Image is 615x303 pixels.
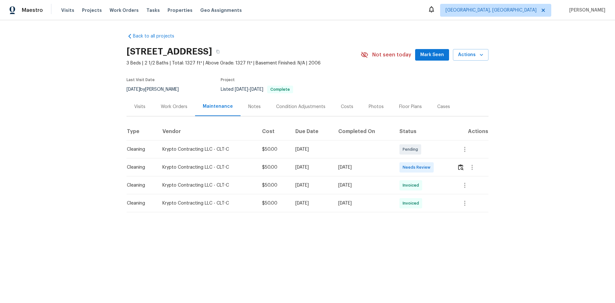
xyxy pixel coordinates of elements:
span: Complete [268,88,292,91]
span: Actions [458,51,483,59]
th: Vendor [157,122,257,140]
div: Krypto Contracting LLC - CLT-C [162,182,252,189]
div: Cases [437,104,450,110]
span: Invoiced [403,182,422,189]
th: Completed On [333,122,394,140]
div: Cleaning [127,200,152,206]
div: $50.00 [262,182,285,189]
div: Floor Plans [399,104,422,110]
div: [DATE] [295,182,328,189]
img: Review Icon [458,164,463,170]
span: [DATE] [250,87,263,92]
span: Geo Assignments [200,7,242,13]
span: - [235,87,263,92]
div: $50.00 [262,146,285,153]
span: Invoiced [403,200,422,206]
span: Last Visit Date [127,78,155,82]
button: Copy Address [212,46,224,57]
span: [PERSON_NAME] [567,7,605,13]
button: Actions [453,49,488,61]
th: Due Date [290,122,333,140]
div: Maintenance [203,103,233,110]
div: [DATE] [295,164,328,171]
span: Work Orders [110,7,139,13]
h2: [STREET_ADDRESS] [127,48,212,55]
span: Not seen today [372,52,411,58]
button: Review Icon [457,160,464,175]
span: Properties [168,7,193,13]
span: [GEOGRAPHIC_DATA], [GEOGRAPHIC_DATA] [446,7,537,13]
span: 3 Beds | 2 1/2 Baths | Total: 1327 ft² | Above Grade: 1327 ft² | Basement Finished: N/A | 2006 [127,60,361,66]
span: Visits [61,7,74,13]
div: by [PERSON_NAME] [127,86,186,93]
div: [DATE] [338,164,389,171]
div: [DATE] [338,182,389,189]
th: Status [394,122,452,140]
div: Krypto Contracting LLC - CLT-C [162,200,252,206]
div: Krypto Contracting LLC - CLT-C [162,146,252,153]
span: Listed [221,87,293,92]
div: $50.00 [262,200,285,206]
div: [DATE] [295,200,328,206]
span: Project [221,78,235,82]
span: [DATE] [127,87,140,92]
span: Mark Seen [420,51,444,59]
div: [DATE] [338,200,389,206]
div: Krypto Contracting LLC - CLT-C [162,164,252,171]
div: Work Orders [161,104,187,110]
div: Cleaning [127,182,152,189]
div: $50.00 [262,164,285,171]
th: Cost [257,122,290,140]
div: Notes [248,104,261,110]
a: Back to all projects [127,33,188,39]
span: Tasks [146,8,160,13]
span: Projects [82,7,102,13]
div: Photos [369,104,384,110]
div: Cleaning [127,146,152,153]
div: Cleaning [127,164,152,171]
th: Type [127,122,157,140]
div: Condition Adjustments [276,104,325,110]
span: Maestro [22,7,43,13]
th: Actions [452,122,488,140]
span: [DATE] [235,87,248,92]
span: Needs Review [403,164,433,171]
div: Visits [134,104,145,110]
button: Mark Seen [415,49,449,61]
div: Costs [341,104,353,110]
span: Pending [403,146,421,153]
div: [DATE] [295,146,328,153]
